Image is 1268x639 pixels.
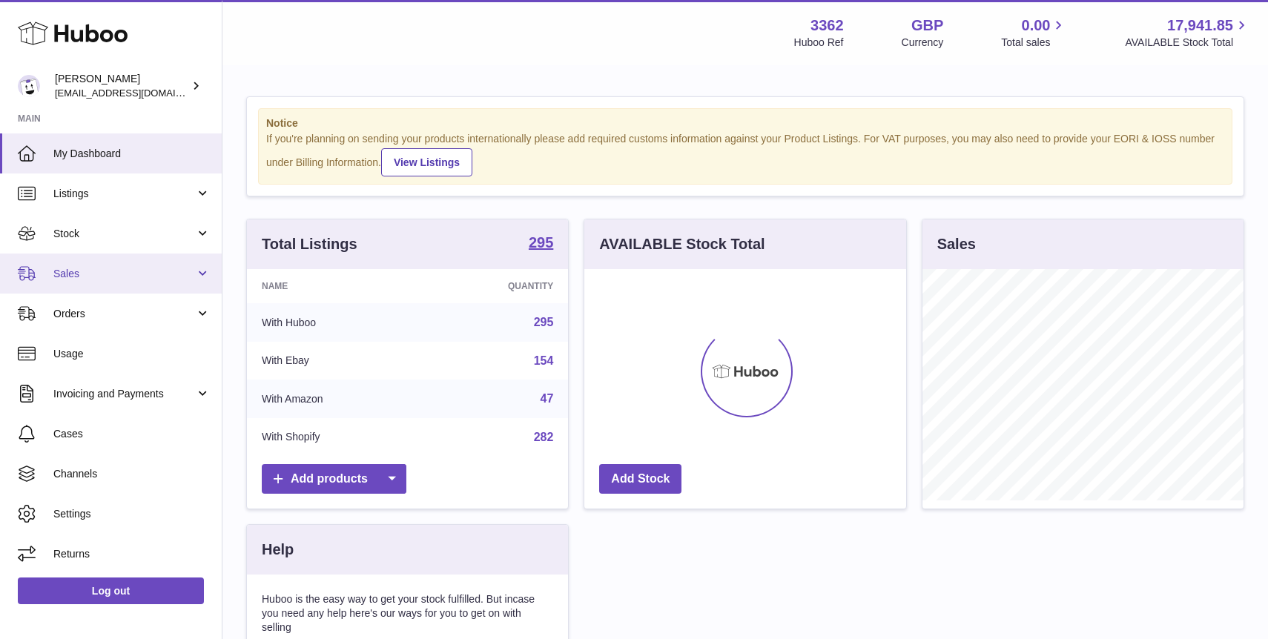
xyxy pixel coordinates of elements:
a: 154 [534,354,554,367]
span: 0.00 [1022,16,1051,36]
th: Quantity [423,269,568,303]
span: Cases [53,427,211,441]
a: View Listings [381,148,472,176]
span: My Dashboard [53,147,211,161]
td: With Amazon [247,380,423,418]
h3: Help [262,540,294,560]
p: Huboo is the easy way to get your stock fulfilled. But incase you need any help here's our ways f... [262,592,553,635]
strong: 295 [529,235,553,250]
a: 295 [534,316,554,328]
th: Name [247,269,423,303]
span: AVAILABLE Stock Total [1125,36,1250,50]
span: Listings [53,187,195,201]
td: With Shopify [247,418,423,457]
a: 0.00 Total sales [1001,16,1067,50]
div: [PERSON_NAME] [55,72,188,100]
div: Currency [902,36,944,50]
div: Huboo Ref [794,36,844,50]
span: Invoicing and Payments [53,387,195,401]
h3: AVAILABLE Stock Total [599,234,765,254]
span: 17,941.85 [1167,16,1233,36]
a: Log out [18,577,204,604]
h3: Total Listings [262,234,357,254]
a: Add Stock [599,464,681,494]
strong: Notice [266,116,1224,130]
span: Stock [53,227,195,241]
span: Sales [53,267,195,281]
a: 17,941.85 AVAILABLE Stock Total [1125,16,1250,50]
strong: 3362 [810,16,844,36]
span: Usage [53,347,211,361]
span: Total sales [1001,36,1067,50]
div: If you're planning on sending your products internationally please add required customs informati... [266,132,1224,176]
h3: Sales [937,234,976,254]
span: Channels [53,467,211,481]
span: Orders [53,307,195,321]
td: With Huboo [247,303,423,342]
a: 47 [541,392,554,405]
strong: GBP [911,16,943,36]
span: [EMAIL_ADDRESS][DOMAIN_NAME] [55,87,218,99]
a: 295 [529,235,553,253]
span: Settings [53,507,211,521]
span: Returns [53,547,211,561]
img: sales@gamesconnection.co.uk [18,75,40,97]
td: With Ebay [247,342,423,380]
a: Add products [262,464,406,494]
a: 282 [534,431,554,443]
